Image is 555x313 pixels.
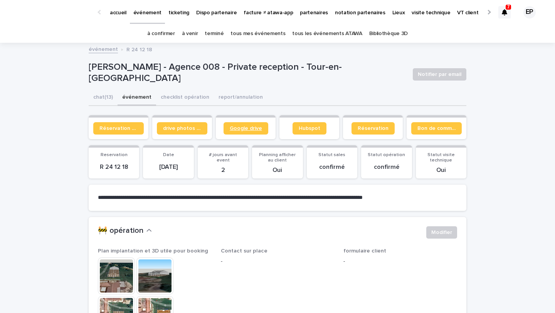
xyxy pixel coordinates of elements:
h2: 🚧 opération [98,226,143,236]
a: drive photos coordinateur [157,122,207,135]
p: R 24 12 18 [93,163,135,171]
p: R 24 12 18 [126,45,152,53]
button: chat (13) [89,90,118,106]
button: checklist opération [156,90,214,106]
p: confirmé [311,163,353,171]
span: Hubspot [299,126,320,131]
span: Réservation [358,126,388,131]
a: à venir [182,25,198,43]
span: Bon de commande [417,126,456,131]
span: Planning afficher au client [259,153,296,163]
a: Hubspot [293,122,326,135]
span: Statut sales [318,153,345,157]
a: Google drive [224,122,268,135]
a: événement [89,44,118,53]
p: confirmé [366,163,407,171]
p: 7 [507,4,510,10]
button: report/annulation [214,90,267,106]
button: 🚧 opération [98,226,152,236]
button: Notifier par email [413,68,466,81]
span: # jours avant event [209,153,237,163]
a: à confirmer [147,25,175,43]
span: Reservation [101,153,128,157]
span: Statut opération [368,153,405,157]
p: Oui [257,167,298,174]
a: Bon de commande [411,122,462,135]
div: EP [523,6,536,19]
a: tous les événements ATAWA [292,25,362,43]
button: Modifier [426,226,457,239]
span: Google drive [230,126,262,131]
span: Modifier [431,229,452,236]
a: Bibliothèque 3D [369,25,408,43]
button: événement [118,90,156,106]
p: [DATE] [148,163,189,171]
div: 7 [498,6,511,19]
a: tous mes événements [230,25,285,43]
p: - [221,257,335,266]
span: Statut visite technique [427,153,455,163]
p: Oui [420,167,462,174]
span: Réservation client [99,126,138,131]
p: [PERSON_NAME] - Agence 008 - Private reception - Tour-en-[GEOGRAPHIC_DATA] [89,62,407,84]
a: terminé [205,25,224,43]
img: Ls34BcGeRexTGTNfXpUC [15,5,90,20]
p: 2 [202,167,244,174]
a: Réservation [351,122,395,135]
span: formulaire client [343,248,386,254]
span: drive photos coordinateur [163,126,201,131]
p: - [343,257,457,266]
span: Plan implantation et 3D utile pour booking [98,248,208,254]
a: Réservation client [93,122,144,135]
span: Notifier par email [418,71,461,78]
span: Date [163,153,174,157]
span: Contact sur place [221,248,267,254]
